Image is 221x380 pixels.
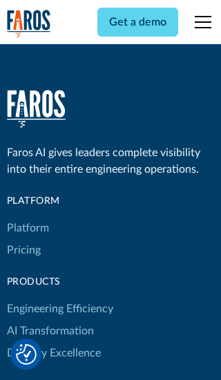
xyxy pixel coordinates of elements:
[7,342,101,364] a: Delivery Excellence
[7,10,51,38] a: home
[7,239,41,261] a: Pricing
[7,90,66,128] a: home
[7,275,113,289] div: products
[7,194,113,209] div: Platform
[7,217,49,239] a: Platform
[7,144,215,178] div: Faros AI gives leaders complete visibility into their entire engineering operations.
[97,8,178,37] a: Get a demo
[7,320,94,342] a: AI Transformation
[7,298,113,320] a: Engineering Efficiency
[186,6,214,39] div: menu
[7,10,51,38] img: Logo of the analytics and reporting company Faros.
[16,344,37,365] button: Cookie Settings
[7,90,66,128] img: Faros Logo White
[16,344,37,365] img: Revisit consent button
